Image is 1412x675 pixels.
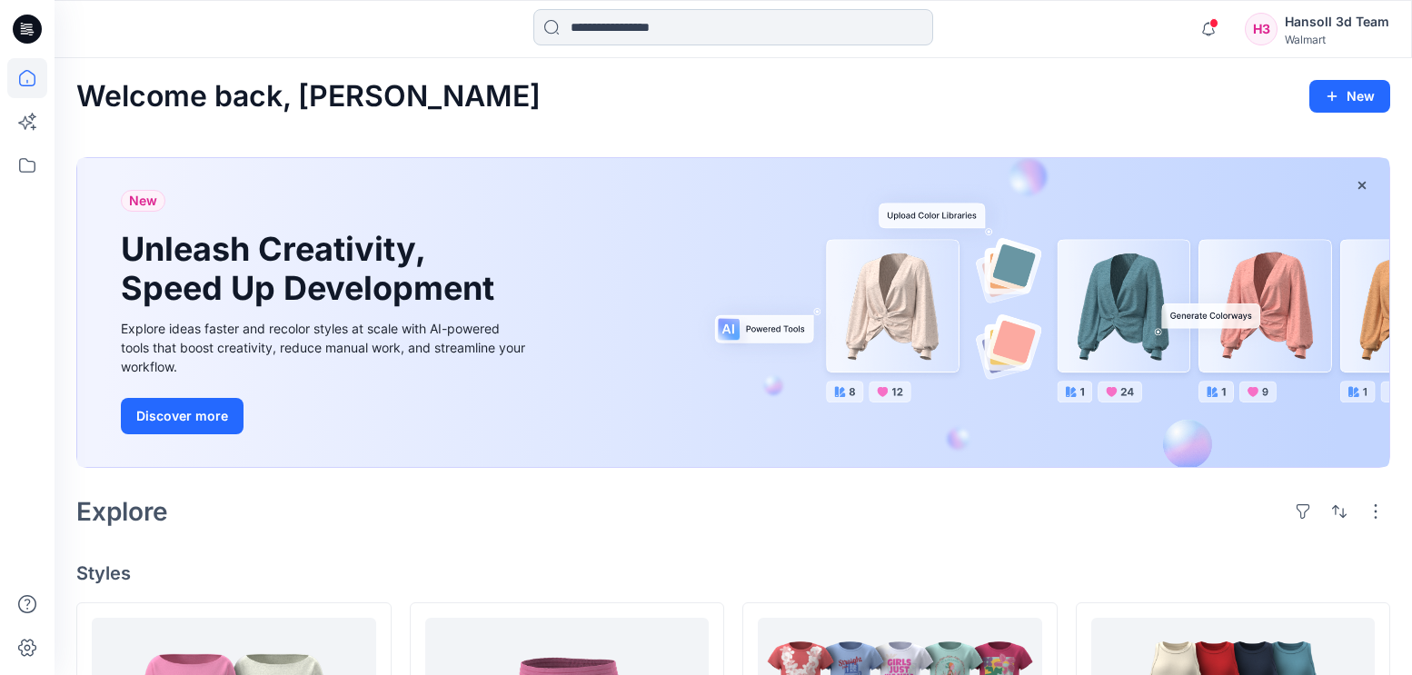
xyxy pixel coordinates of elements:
h2: Explore [76,497,168,526]
span: New [129,190,157,212]
h1: Unleash Creativity, Speed Up Development [121,230,502,308]
h4: Styles [76,562,1390,584]
button: Discover more [121,398,244,434]
h2: Welcome back, [PERSON_NAME] [76,80,541,114]
button: New [1309,80,1390,113]
div: Walmart [1285,33,1389,46]
div: H3 [1245,13,1278,45]
div: Hansoll 3d Team [1285,11,1389,33]
a: Discover more [121,398,530,434]
div: Explore ideas faster and recolor styles at scale with AI-powered tools that boost creativity, red... [121,319,530,376]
